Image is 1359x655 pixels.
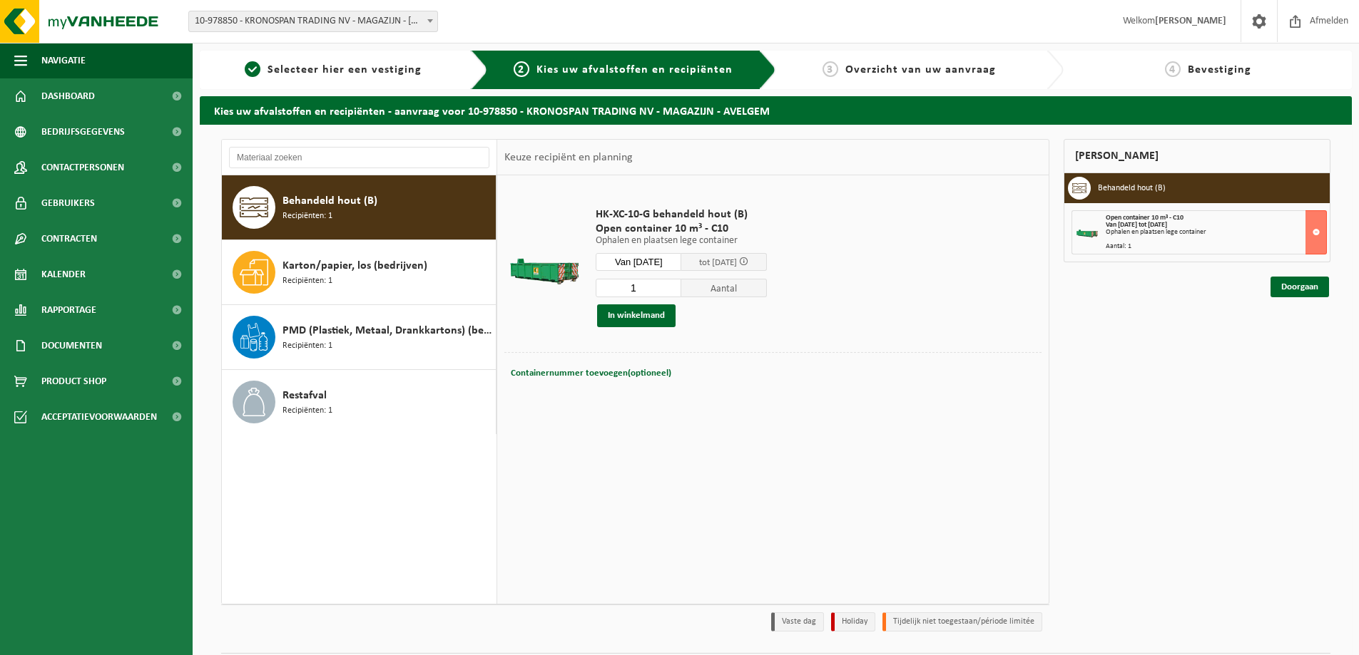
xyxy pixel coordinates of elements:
span: Dashboard [41,78,95,114]
span: Overzicht van uw aanvraag [845,64,996,76]
span: Rapportage [41,292,96,328]
span: PMD (Plastiek, Metaal, Drankkartons) (bedrijven) [283,322,492,339]
a: Doorgaan [1271,277,1329,297]
span: Navigatie [41,43,86,78]
li: Vaste dag [771,612,824,631]
span: Gebruikers [41,185,95,221]
button: In winkelmand [597,304,676,327]
span: Restafval [283,387,327,404]
span: 10-978850 - KRONOSPAN TRADING NV - MAGAZIJN - AVELGEM [189,11,437,31]
span: Selecteer hier een vestiging [268,64,422,76]
div: Keuze recipiënt en planning [497,140,640,175]
div: Ophalen en plaatsen lege container [1106,229,1326,236]
span: Behandeld hout (B) [283,192,377,210]
p: Ophalen en plaatsen lege container [596,236,767,246]
button: Containernummer toevoegen(optioneel) [509,363,673,383]
span: Karton/papier, los (bedrijven) [283,257,427,274]
span: Recipiënten: 1 [283,404,332,418]
span: Contactpersonen [41,150,124,185]
h3: Behandeld hout (B) [1098,177,1166,200]
span: Contracten [41,221,97,257]
span: Bevestiging [1188,64,1251,76]
span: 1 [245,61,260,77]
strong: Van [DATE] tot [DATE] [1106,221,1167,229]
li: Holiday [831,612,875,631]
div: Aantal: 1 [1106,243,1326,250]
span: Containernummer toevoegen(optioneel) [511,368,671,378]
span: Recipiënten: 1 [283,339,332,353]
strong: [PERSON_NAME] [1155,16,1226,26]
span: 3 [823,61,838,77]
span: Aantal [681,279,767,297]
input: Selecteer datum [596,253,681,271]
span: 10-978850 - KRONOSPAN TRADING NV - MAGAZIJN - AVELGEM [188,11,438,32]
span: Open container 10 m³ - C10 [596,222,767,236]
span: tot [DATE] [699,258,737,267]
span: HK-XC-10-G behandeld hout (B) [596,207,767,222]
span: Open container 10 m³ - C10 [1106,214,1184,222]
button: Karton/papier, los (bedrijven) Recipiënten: 1 [222,240,497,305]
span: Acceptatievoorwaarden [41,399,157,435]
a: 1Selecteer hier een vestiging [207,61,459,78]
li: Tijdelijk niet toegestaan/période limitée [882,612,1042,631]
span: Bedrijfsgegevens [41,114,125,150]
div: [PERSON_NAME] [1064,139,1330,173]
span: Documenten [41,328,102,363]
button: Behandeld hout (B) Recipiënten: 1 [222,175,497,240]
input: Materiaal zoeken [229,147,489,168]
span: 4 [1165,61,1181,77]
button: PMD (Plastiek, Metaal, Drankkartons) (bedrijven) Recipiënten: 1 [222,305,497,370]
h2: Kies uw afvalstoffen en recipiënten - aanvraag voor 10-978850 - KRONOSPAN TRADING NV - MAGAZIJN -... [200,96,1352,124]
span: 2 [514,61,529,77]
span: Kies uw afvalstoffen en recipiënten [536,64,733,76]
span: Recipiënten: 1 [283,210,332,223]
span: Recipiënten: 1 [283,274,332,288]
span: Kalender [41,257,86,292]
button: Restafval Recipiënten: 1 [222,370,497,434]
span: Product Shop [41,363,106,399]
